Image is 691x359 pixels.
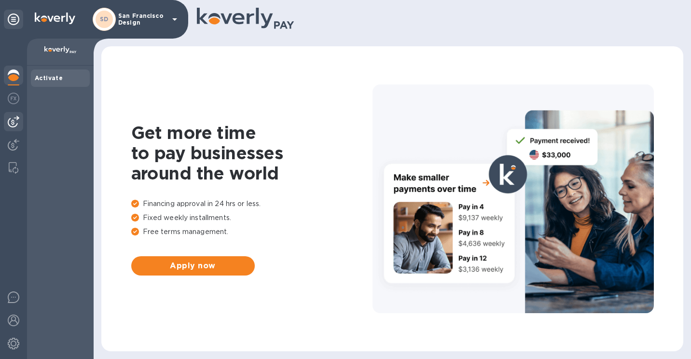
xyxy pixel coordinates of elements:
p: Free terms management. [131,227,373,237]
button: Apply now [131,256,255,276]
p: San Francisco Design [118,13,166,26]
p: Financing approval in 24 hrs or less. [131,199,373,209]
p: Fixed weekly installments. [131,213,373,223]
img: Foreign exchange [8,93,19,104]
div: Unpin categories [4,10,23,29]
b: Activate [35,74,63,82]
b: SD [100,15,109,23]
h1: Get more time to pay businesses around the world [131,123,373,183]
img: Logo [35,13,75,24]
span: Apply now [139,260,247,272]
